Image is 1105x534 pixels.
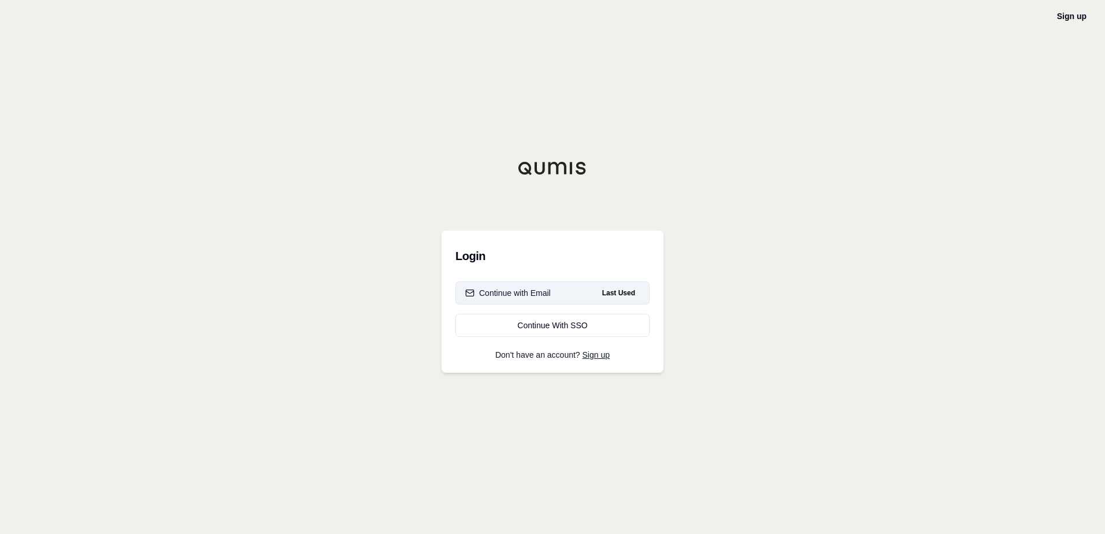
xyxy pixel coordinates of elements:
[455,351,650,359] p: Don't have an account?
[1057,12,1087,21] a: Sign up
[455,314,650,337] a: Continue With SSO
[465,287,551,299] div: Continue with Email
[518,161,587,175] img: Qumis
[455,244,650,268] h3: Login
[598,286,640,300] span: Last Used
[583,350,610,359] a: Sign up
[455,281,650,305] button: Continue with EmailLast Used
[465,320,640,331] div: Continue With SSO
